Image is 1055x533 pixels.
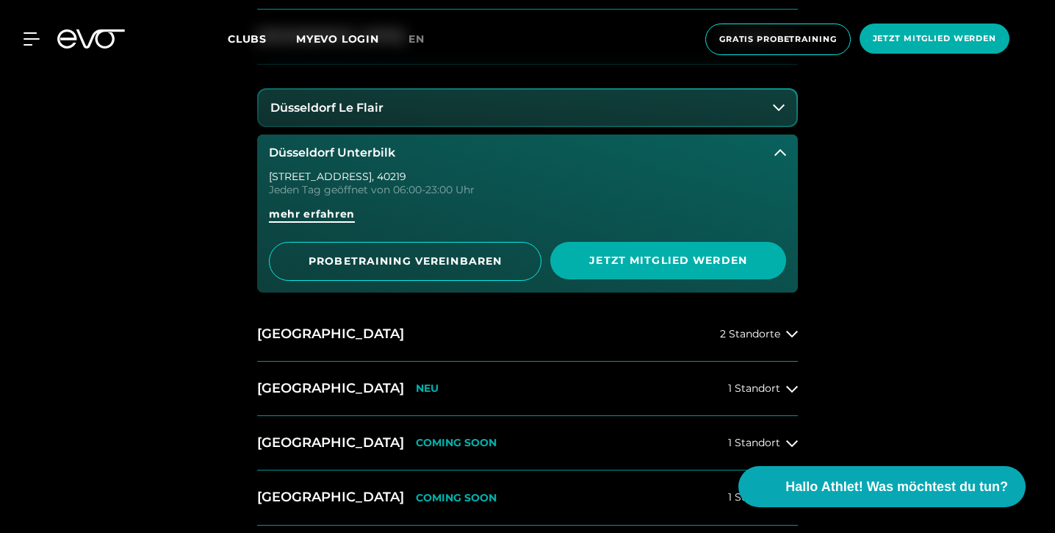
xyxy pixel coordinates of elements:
[269,171,786,182] div: [STREET_ADDRESS] , 40219
[257,307,798,362] button: [GEOGRAPHIC_DATA]2 Standorte
[873,32,996,45] span: Jetzt Mitglied werden
[568,253,768,268] span: Jetzt Mitglied werden
[257,416,798,471] button: [GEOGRAPHIC_DATA]COMING SOON1 Standort
[269,207,786,233] a: mehr erfahren
[257,471,798,525] button: [GEOGRAPHIC_DATA]COMING SOON1 Standort
[228,32,296,46] a: Clubs
[257,362,798,416] button: [GEOGRAPHIC_DATA]NEU1 Standort
[719,33,837,46] span: Gratis Probetraining
[257,379,404,398] h2: [GEOGRAPHIC_DATA]
[785,477,1008,497] span: Hallo Athlet! Was möchtest du tun?
[228,32,267,46] span: Clubs
[257,325,404,343] h2: [GEOGRAPHIC_DATA]
[720,329,780,340] span: 2 Standorte
[550,242,786,281] a: Jetzt Mitglied werden
[728,437,780,448] span: 1 Standort
[728,383,780,394] span: 1 Standort
[269,207,355,222] span: mehr erfahren
[408,31,442,48] a: en
[287,254,523,269] span: PROBETRAINING VEREINBAREN
[257,488,404,507] h2: [GEOGRAPHIC_DATA]
[738,466,1026,507] button: Hallo Athlet! Was möchtest du tun?
[416,437,497,449] p: COMING SOON
[257,434,404,452] h2: [GEOGRAPHIC_DATA]
[257,135,798,171] button: Düsseldorf Unterbilk
[416,382,439,395] p: NEU
[269,185,786,195] div: Jeden Tag geöffnet von 06:00-23:00 Uhr
[855,24,1014,55] a: Jetzt Mitglied werden
[701,24,855,55] a: Gratis Probetraining
[259,90,796,126] button: Düsseldorf Le Flair
[269,146,395,160] h3: Düsseldorf Unterbilk
[416,492,497,504] p: COMING SOON
[269,242,541,281] a: PROBETRAINING VEREINBAREN
[270,101,384,115] h3: Düsseldorf Le Flair
[408,32,425,46] span: en
[728,492,780,503] span: 1 Standort
[296,32,379,46] a: MYEVO LOGIN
